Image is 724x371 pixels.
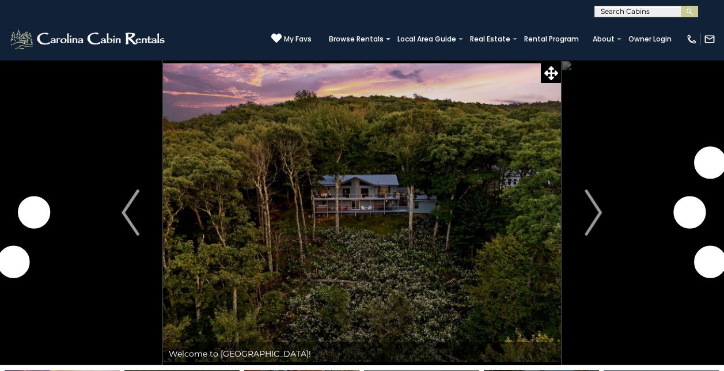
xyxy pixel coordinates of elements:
[9,28,168,51] img: White-1-2.png
[686,33,698,45] img: phone-regular-white.png
[284,34,312,44] span: My Favs
[392,31,462,47] a: Local Area Guide
[98,60,162,365] button: Previous
[163,342,561,365] div: Welcome to [GEOGRAPHIC_DATA]!
[587,31,620,47] a: About
[323,31,389,47] a: Browse Rentals
[518,31,585,47] a: Rental Program
[623,31,677,47] a: Owner Login
[271,33,312,45] a: My Favs
[704,33,715,45] img: mail-regular-white.png
[585,190,602,236] img: arrow
[464,31,516,47] a: Real Estate
[122,190,139,236] img: arrow
[561,60,626,365] button: Next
